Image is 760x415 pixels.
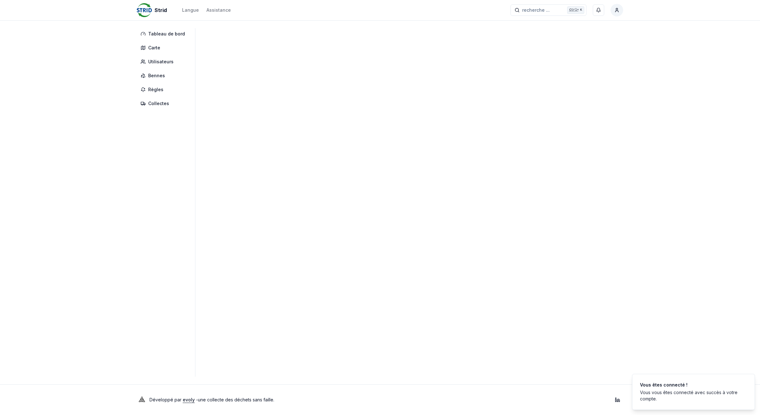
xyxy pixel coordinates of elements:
[137,42,191,53] a: Carte
[149,395,274,404] p: Développé par - une collecte des déchets sans faille .
[137,395,147,405] img: Evoly Logo
[148,59,174,65] span: Utilisateurs
[137,70,191,81] a: Bennes
[137,6,169,14] a: Strid
[510,4,586,16] button: recherche ...Ctrl+K
[155,6,167,14] span: Strid
[148,31,185,37] span: Tableau de bord
[182,6,199,14] button: Langue
[148,72,165,79] span: Bennes
[148,100,169,107] span: Collectes
[182,7,199,13] div: Langue
[148,86,163,93] span: Règles
[137,84,191,95] a: Règles
[640,382,744,388] div: Vous êtes connecté !
[522,7,550,13] span: recherche ...
[137,3,152,18] img: Strid Logo
[137,28,191,40] a: Tableau de bord
[640,389,744,402] div: Vous vous êtes connecté avec succès à votre compte.
[137,98,191,109] a: Collectes
[137,56,191,67] a: Utilisateurs
[183,397,195,402] a: evoly
[148,45,160,51] span: Carte
[206,6,231,14] a: Assistance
